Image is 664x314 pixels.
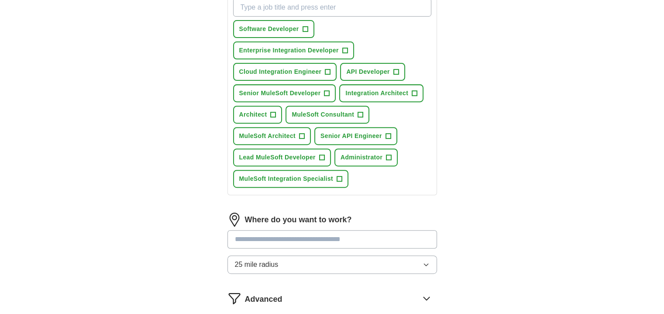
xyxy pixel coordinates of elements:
span: Architect [239,110,267,119]
span: MuleSoft Integration Specialist [239,174,333,183]
button: Enterprise Integration Developer [233,41,354,59]
span: 25 mile radius [235,259,279,270]
button: Administrator [334,148,398,166]
span: MuleSoft Consultant [292,110,354,119]
span: Senior MuleSoft Developer [239,89,321,98]
img: location.png [227,213,241,227]
img: filter [227,291,241,305]
button: MuleSoft Architect [233,127,311,145]
button: Senior MuleSoft Developer [233,84,336,102]
span: Lead MuleSoft Developer [239,153,316,162]
span: Senior API Engineer [320,131,382,141]
button: Integration Architect [339,84,423,102]
span: Software Developer [239,24,299,34]
button: Software Developer [233,20,314,38]
button: 25 mile radius [227,255,437,274]
label: Where do you want to work? [245,214,352,226]
button: Architect [233,106,282,124]
button: Cloud Integration Engineer [233,63,337,81]
button: MuleSoft Integration Specialist [233,170,348,188]
span: API Developer [346,67,389,76]
button: Senior API Engineer [314,127,397,145]
button: MuleSoft Consultant [286,106,369,124]
button: Lead MuleSoft Developer [233,148,331,166]
span: Enterprise Integration Developer [239,46,339,55]
span: Integration Architect [345,89,408,98]
span: Cloud Integration Engineer [239,67,322,76]
span: MuleSoft Architect [239,131,296,141]
span: Administrator [341,153,382,162]
span: Advanced [245,293,282,305]
button: API Developer [340,63,405,81]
